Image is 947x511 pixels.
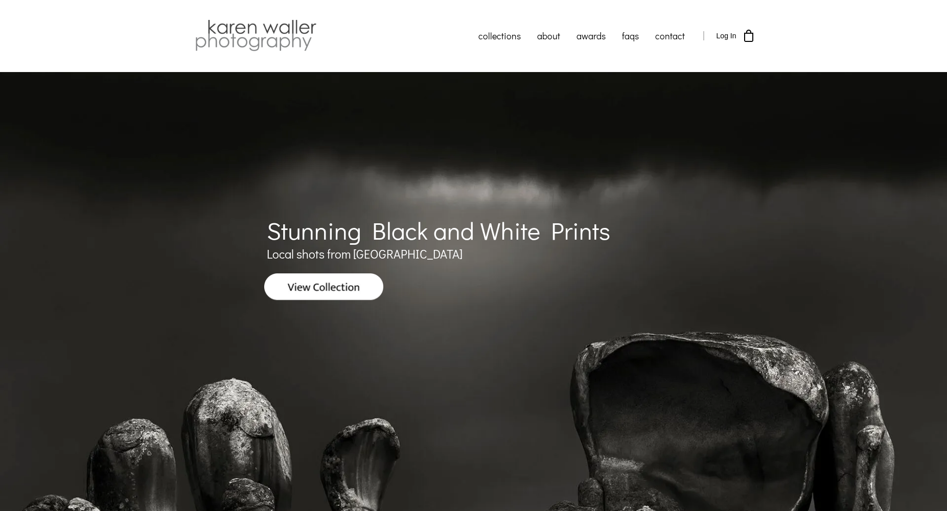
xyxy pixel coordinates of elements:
[193,18,319,54] img: Karen Waller Photography
[568,23,614,49] a: awards
[529,23,568,49] a: about
[267,214,610,246] span: Stunning Black and White Prints
[470,23,529,49] a: collections
[717,32,736,40] span: Log In
[264,273,384,300] img: View Collection
[647,23,693,49] a: contact
[267,246,463,262] span: Local shots from [GEOGRAPHIC_DATA]
[614,23,647,49] a: faqs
